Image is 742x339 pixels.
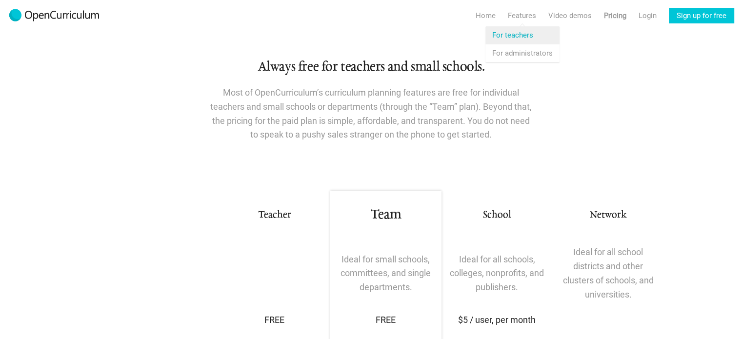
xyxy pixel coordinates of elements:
[210,86,532,142] p: Most of OpenCurriculum’s curriculum planning features are free for individual teachers and small ...
[604,8,626,23] a: Pricing
[447,313,547,327] div: $5 / user, per month
[508,8,536,23] a: Features
[485,44,560,62] a: For administrators
[447,208,547,222] h3: School
[79,59,664,76] h1: Always free for teachers and small schools.
[485,26,560,44] a: For teachers
[476,8,496,23] a: Home
[336,206,436,224] h1: Team
[669,8,734,23] a: Sign up for free
[225,208,324,222] h3: Teacher
[548,8,592,23] a: Video demos
[559,245,658,301] p: Ideal for all school districts and other clusters of schools, and universities.
[447,253,547,295] p: Ideal for all schools, colleges, nonprofits, and publishers.
[225,313,324,327] div: FREE
[8,8,100,23] img: 2017-logo-m.png
[336,253,436,295] p: Ideal for small schools, committees, and single departments.
[336,313,436,327] div: FREE
[559,208,658,222] h3: Network
[639,8,657,23] a: Login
